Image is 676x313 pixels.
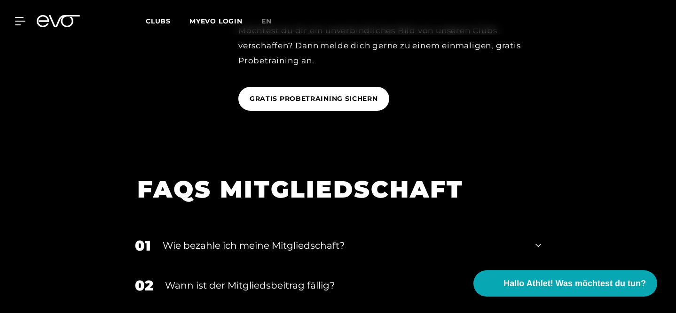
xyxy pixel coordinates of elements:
[261,16,283,27] a: en
[503,277,646,290] span: Hallo Athlet! Was möchtest du tun?
[146,17,171,25] span: Clubs
[165,278,524,292] div: Wann ist der Mitgliedsbeitrag fällig?
[146,16,189,25] a: Clubs
[135,275,153,296] div: 02
[250,94,378,104] span: GRATIS PROBETRAINING SICHERN
[261,17,272,25] span: en
[238,80,393,118] a: GRATIS PROBETRAINING SICHERN
[135,235,151,256] div: 01
[137,174,527,205] h1: FAQS MITGLIEDSCHAFT
[189,17,243,25] a: MYEVO LOGIN
[163,238,524,252] div: Wie bezahle ich meine Mitgliedschaft?
[473,270,657,297] button: Hallo Athlet! Was möchtest du tun?
[238,23,550,69] div: Möchtest du dir ein unverbindliches Bild von unseren Clubs verschaffen? Dann melde dich gerne zu ...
